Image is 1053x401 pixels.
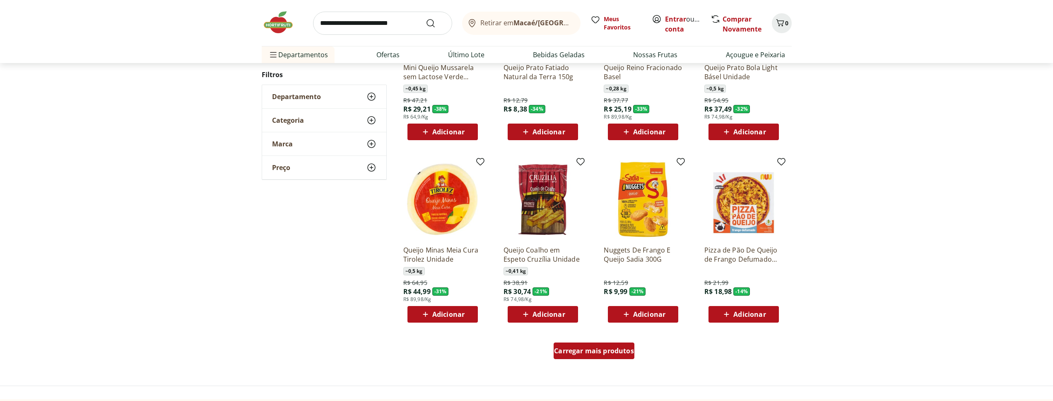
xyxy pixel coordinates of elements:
[704,105,732,114] span: R$ 37,49
[665,15,711,34] a: Criar conta
[462,12,581,35] button: Retirar emMacaé/[GEOGRAPHIC_DATA]
[272,92,321,101] span: Departamento
[403,114,429,120] span: R$ 64,9/Kg
[403,105,431,114] span: R$ 29,21
[480,19,572,27] span: Retirar em
[704,85,726,93] span: ~ 0,5 kg
[633,311,665,318] span: Adicionar
[268,45,328,65] span: Departamentos
[504,279,528,287] span: R$ 38,91
[262,156,386,179] button: Preço
[554,343,634,362] a: Carregar mais produtos
[604,15,642,32] span: Meus Favoritos
[432,311,465,318] span: Adicionar
[504,287,531,296] span: R$ 30,74
[432,129,465,135] span: Adicionar
[533,287,549,296] span: - 21 %
[448,50,484,60] a: Último Lote
[604,160,682,239] img: Nuggets De Frango E Queijo Sadia 300G
[665,15,686,24] a: Entrar
[708,124,779,140] button: Adicionar
[504,160,582,239] img: Queijo Coalho em Espeto Cruzília Unidade
[604,114,632,120] span: R$ 89,98/Kg
[785,19,788,27] span: 0
[633,105,650,113] span: - 33 %
[733,287,750,296] span: - 14 %
[604,63,682,81] a: Queijo Reino Fracionado Basel
[604,279,628,287] span: R$ 12,59
[504,105,527,114] span: R$ 8,38
[533,311,565,318] span: Adicionar
[633,129,665,135] span: Adicionar
[733,129,766,135] span: Adicionar
[604,96,628,105] span: R$ 37,77
[262,132,386,156] button: Marca
[733,105,750,113] span: - 32 %
[432,287,449,296] span: - 31 %
[604,245,682,264] a: Nuggets De Frango E Queijo Sadia 300G
[704,160,783,239] img: Pizza de Pão De Queijo de Frango Defumado Nuu 190g
[403,279,427,287] span: R$ 64,95
[313,12,452,35] input: search
[608,124,678,140] button: Adicionar
[704,279,728,287] span: R$ 21,99
[504,96,528,105] span: R$ 12,79
[403,287,431,296] span: R$ 44,99
[272,140,293,148] span: Marca
[704,287,732,296] span: R$ 18,98
[403,267,425,275] span: ~ 0,5 kg
[403,296,431,303] span: R$ 89,98/Kg
[533,129,565,135] span: Adicionar
[376,50,400,60] a: Ofertas
[704,96,728,105] span: R$ 54,95
[604,85,628,93] span: ~ 0,28 kg
[704,245,783,264] a: Pizza de Pão De Queijo de Frango Defumado Nuu 190g
[772,13,792,33] button: Carrinho
[407,306,478,323] button: Adicionar
[403,96,427,105] span: R$ 47,21
[262,10,303,35] img: Hortifruti
[262,66,387,83] h2: Filtros
[407,124,478,140] button: Adicionar
[604,105,631,114] span: R$ 25,19
[272,163,290,172] span: Preço
[513,18,606,27] b: Macaé/[GEOGRAPHIC_DATA]
[268,45,278,65] button: Menu
[590,15,642,32] a: Meus Favoritos
[508,306,578,323] button: Adicionar
[272,116,304,124] span: Categoria
[723,15,761,34] a: Comprar Novamente
[708,306,779,323] button: Adicionar
[533,50,585,60] a: Bebidas Geladas
[726,50,785,60] a: Açougue e Peixaria
[432,105,449,113] span: - 38 %
[554,348,634,354] span: Carregar mais produtos
[504,63,582,81] a: Queijo Prato Fatiado Natural da Terra 150g
[403,160,482,239] img: Queijo Minas Meia Cura Tirolez Unidade
[704,63,783,81] a: Queijo Prato Bola Light Básel Unidade
[665,14,702,34] span: ou
[529,105,545,113] span: - 34 %
[633,50,677,60] a: Nossas Frutas
[426,18,446,28] button: Submit Search
[508,124,578,140] button: Adicionar
[403,85,428,93] span: ~ 0,45 kg
[504,245,582,264] a: Queijo Coalho em Espeto Cruzília Unidade
[403,63,482,81] a: Mini Queijo Mussarela sem Lactose Verde Campo Lacfree Unidade
[733,311,766,318] span: Adicionar
[262,85,386,108] button: Departamento
[504,296,532,303] span: R$ 74,98/Kg
[608,306,678,323] button: Adicionar
[403,245,482,264] a: Queijo Minas Meia Cura Tirolez Unidade
[629,287,646,296] span: - 21 %
[604,287,627,296] span: R$ 9,99
[504,267,528,275] span: ~ 0,41 kg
